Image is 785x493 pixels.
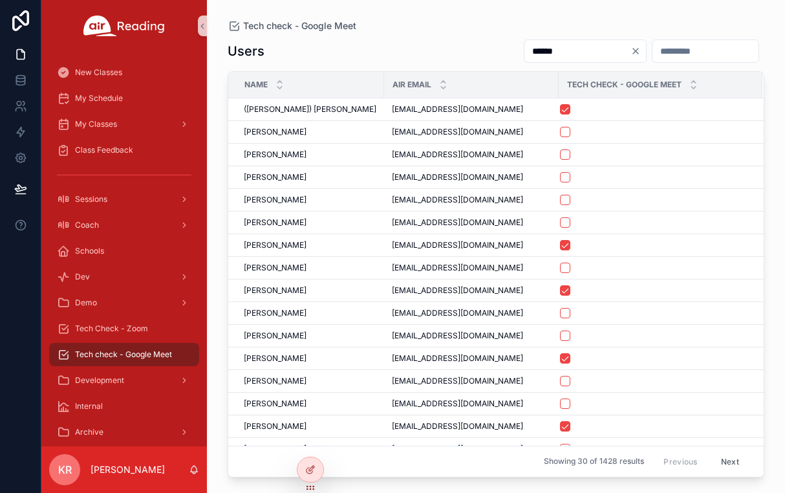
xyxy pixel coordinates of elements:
span: [EMAIL_ADDRESS][DOMAIN_NAME] [392,331,523,341]
span: Demo [75,298,97,308]
a: Dev [49,265,199,289]
span: [PERSON_NAME] [244,353,306,364]
span: [PERSON_NAME] [244,172,306,182]
span: Schools [75,246,104,256]
span: [EMAIL_ADDRESS][DOMAIN_NAME] [392,421,523,432]
span: Coach [75,220,99,230]
span: [EMAIL_ADDRESS][DOMAIN_NAME] [392,104,523,115]
span: [PERSON_NAME] [244,195,306,205]
button: Next [712,452,748,472]
span: [PERSON_NAME] [244,240,306,250]
span: [PERSON_NAME] [244,285,306,296]
span: [EMAIL_ADDRESS][DOMAIN_NAME] [392,127,523,137]
span: Tech Check - Zoom [75,323,148,334]
button: Clear [630,46,646,56]
span: [EMAIL_ADDRESS][DOMAIN_NAME] [392,444,523,454]
span: Name [244,80,268,90]
span: ([PERSON_NAME]) [PERSON_NAME] [244,104,376,115]
span: [EMAIL_ADDRESS][DOMAIN_NAME] [392,263,523,273]
span: My Schedule [75,93,123,104]
a: Internal [49,395,199,418]
span: [PERSON_NAME] [244,127,306,137]
span: Archive [75,427,103,437]
div: scrollable content [41,52,207,446]
a: Sessions [49,188,199,211]
span: [EMAIL_ADDRESS][DOMAIN_NAME] [392,308,523,318]
span: [EMAIL_ADDRESS][DOMAIN_NAME] [392,172,523,182]
span: [PERSON_NAME] [244,376,306,386]
span: [PERSON_NAME] [244,421,306,432]
span: [EMAIL_ADDRESS][DOMAIN_NAME] [392,195,523,205]
a: Tech check - Google Meet [228,19,356,32]
span: Dev [75,272,90,282]
a: Class Feedback [49,138,199,162]
a: Archive [49,421,199,444]
span: [EMAIL_ADDRESS][DOMAIN_NAME] [392,240,523,250]
span: Class Feedback [75,145,133,155]
span: [PERSON_NAME] [244,331,306,341]
p: [PERSON_NAME] [91,463,165,476]
span: [EMAIL_ADDRESS][DOMAIN_NAME] [392,353,523,364]
span: [PERSON_NAME] [244,399,306,409]
a: Development [49,369,199,392]
a: Coach [49,214,199,237]
span: [EMAIL_ADDRESS][DOMAIN_NAME] [392,376,523,386]
span: [PERSON_NAME] [244,217,306,228]
span: Sessions [75,194,107,204]
span: [EMAIL_ADDRESS][DOMAIN_NAME] [392,217,523,228]
span: [PERSON_NAME] [244,149,306,160]
span: Tech check - Google Meet [243,19,356,32]
span: [PERSON_NAME] [244,308,306,318]
span: Showing 30 of 1428 results [544,457,644,467]
span: Development [75,375,124,386]
a: Demo [49,291,199,314]
span: [PERSON_NAME] [244,263,306,273]
span: Internal [75,401,103,411]
span: Tech check - Google Meet [75,349,172,360]
a: Tech Check - Zoom [49,317,199,340]
span: [PERSON_NAME] [244,444,306,454]
a: My Schedule [49,87,199,110]
span: [EMAIL_ADDRESS][DOMAIN_NAME] [392,399,523,409]
a: New Classes [49,61,199,84]
span: [EMAIL_ADDRESS][DOMAIN_NAME] [392,285,523,296]
span: My Classes [75,119,117,129]
span: Air Email [392,80,431,90]
h1: Users [228,42,264,60]
span: New Classes [75,67,122,78]
span: [EMAIL_ADDRESS][DOMAIN_NAME] [392,149,523,160]
a: Tech check - Google Meet [49,343,199,366]
span: Tech Check - Google Meet [567,80,682,90]
span: KR [58,462,72,477]
a: My Classes [49,113,199,136]
a: Schools [49,239,199,263]
img: App logo [83,16,165,36]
